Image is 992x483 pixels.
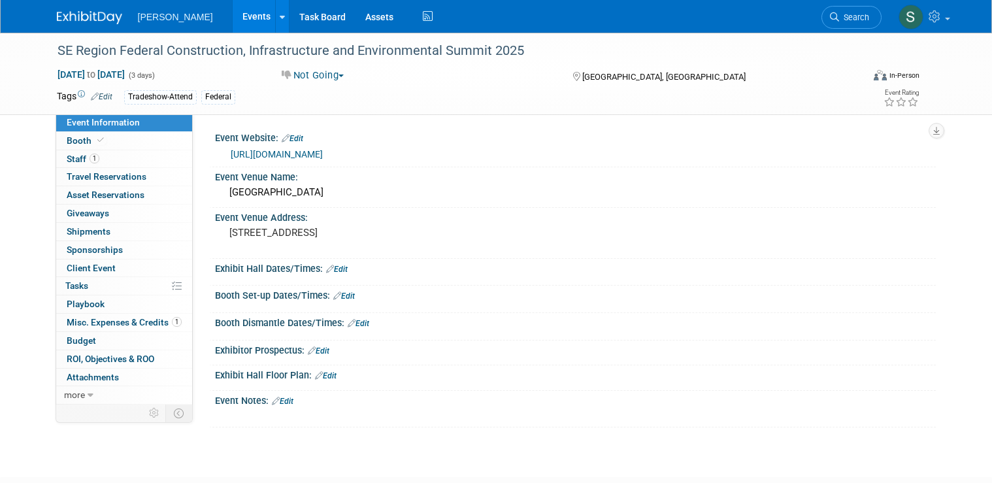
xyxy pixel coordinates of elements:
[215,286,936,303] div: Booth Set-up Dates/Times:
[56,186,192,204] a: Asset Reservations
[56,259,192,277] a: Client Event
[56,114,192,131] a: Event Information
[57,69,125,80] span: [DATE] [DATE]
[215,128,936,145] div: Event Website:
[792,68,919,88] div: Event Format
[57,11,122,24] img: ExhibitDay
[56,350,192,368] a: ROI, Objectives & ROO
[67,208,109,218] span: Giveaways
[348,319,369,328] a: Edit
[56,132,192,150] a: Booth
[56,295,192,313] a: Playbook
[56,314,192,331] a: Misc. Expenses & Credits1
[315,371,337,380] a: Edit
[91,92,112,101] a: Edit
[874,70,887,80] img: Format-Inperson.png
[215,391,936,408] div: Event Notes:
[225,182,926,203] div: [GEOGRAPHIC_DATA]
[67,135,107,146] span: Booth
[884,90,919,96] div: Event Rating
[67,117,140,127] span: Event Information
[165,405,192,422] td: Toggle Event Tabs
[90,154,99,163] span: 1
[215,365,936,382] div: Exhibit Hall Floor Plan:
[67,226,110,237] span: Shipments
[821,6,882,29] a: Search
[308,346,329,356] a: Edit
[215,313,936,330] div: Booth Dismantle Dates/Times:
[124,90,197,104] div: Tradeshow-Attend
[229,227,501,239] pre: [STREET_ADDRESS]
[231,149,323,159] a: [URL][DOMAIN_NAME]
[56,223,192,241] a: Shipments
[138,12,213,22] span: [PERSON_NAME]
[201,90,235,104] div: Federal
[215,341,936,358] div: Exhibitor Prospectus:
[67,190,144,200] span: Asset Reservations
[57,90,112,105] td: Tags
[215,167,936,184] div: Event Venue Name:
[282,134,303,143] a: Edit
[839,12,869,22] span: Search
[67,154,99,164] span: Staff
[67,299,105,309] span: Playbook
[67,317,182,327] span: Misc. Expenses & Credits
[67,263,116,273] span: Client Event
[67,335,96,346] span: Budget
[67,354,154,364] span: ROI, Objectives & ROO
[53,39,846,63] div: SE Region Federal Construction, Infrastructure and Environmental Summit 2025
[56,369,192,386] a: Attachments
[889,71,919,80] div: In-Person
[56,241,192,259] a: Sponsorships
[127,71,155,80] span: (3 days)
[56,205,192,222] a: Giveaways
[326,265,348,274] a: Edit
[172,317,182,327] span: 1
[85,69,97,80] span: to
[215,259,936,276] div: Exhibit Hall Dates/Times:
[67,244,123,255] span: Sponsorships
[67,372,119,382] span: Attachments
[67,171,146,182] span: Travel Reservations
[56,277,192,295] a: Tasks
[333,291,355,301] a: Edit
[582,72,746,82] span: [GEOGRAPHIC_DATA], [GEOGRAPHIC_DATA]
[215,208,936,224] div: Event Venue Address:
[56,386,192,404] a: more
[56,150,192,168] a: Staff1
[65,280,88,291] span: Tasks
[56,168,192,186] a: Travel Reservations
[97,137,104,144] i: Booth reservation complete
[143,405,166,422] td: Personalize Event Tab Strip
[64,390,85,400] span: more
[277,69,349,82] button: Not Going
[899,5,923,29] img: Sharon Aurelio
[272,397,293,406] a: Edit
[56,332,192,350] a: Budget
